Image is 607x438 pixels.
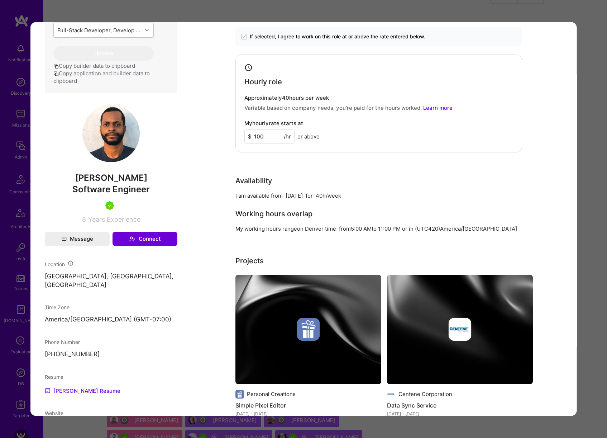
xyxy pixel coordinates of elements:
span: 8 [82,215,86,223]
div: I am available from [235,192,283,199]
button: Connect [113,231,177,246]
span: Time Zone [45,304,70,310]
span: or above [297,132,320,140]
div: Projects [235,255,264,266]
span: Website [45,410,63,416]
span: Resume [45,373,63,380]
h4: Data Sync Service [387,400,533,410]
img: User Avatar [82,104,140,162]
a: User Avatar [82,156,140,163]
div: Location [45,260,177,268]
a: Learn more [423,104,453,111]
button: Message [45,231,110,246]
img: Company logo [235,390,244,398]
p: [GEOGRAPHIC_DATA], [GEOGRAPHIC_DATA], [GEOGRAPHIC_DATA] [45,272,177,289]
div: Working hours overlap [235,208,312,219]
span: Phone Number [45,339,80,345]
p: Variable based on company needs, you’re paid for the hours worked. [244,104,513,111]
span: [PERSON_NAME] [45,172,177,183]
img: cover [387,274,533,384]
button: Copy builder data to clipboard [53,62,135,69]
div: My working hours range on Denver time [235,225,336,232]
img: Resume [45,387,51,393]
span: Years Experience [88,215,140,223]
i: icon Chevron [145,28,149,32]
div: Personal Creations [247,390,296,397]
i: icon Clock [244,63,253,71]
h4: Simple Pixel Editor [235,400,381,410]
div: Centene Corporation [398,390,452,397]
div: [DATE] - [DATE] [387,410,533,417]
div: [DATE] [286,192,303,199]
img: cover [235,274,381,384]
h4: Hourly role [244,77,282,86]
p: America/[GEOGRAPHIC_DATA] (GMT-07:00 ) [45,315,177,324]
span: 5:00 AM to 11:00 PM or [351,225,407,232]
i: icon Copy [53,71,59,76]
i: icon Copy [53,63,59,69]
span: from in (UTC 420 ) America/[GEOGRAPHIC_DATA] [339,225,517,232]
a: [PERSON_NAME] Resume [45,386,120,395]
img: Company logo [297,317,320,340]
p: [PHONE_NUMBER] [45,350,177,358]
div: Full-Stack Developer, Develop backend features using Ruby and Rails, and frontend features using ... [57,26,143,34]
i: icon Connect [129,235,135,242]
img: A.Teamer in Residence [105,201,114,209]
span: Software Engineer [72,184,150,194]
button: Update [53,46,154,60]
button: Copy application and builder data to clipboard [53,69,169,84]
div: for [306,192,313,199]
div: h/week [322,192,341,199]
img: Company logo [387,390,396,398]
input: XXX [244,129,295,143]
div: Availability [235,175,272,186]
div: [DATE] - [DATE] [235,410,381,417]
span: If selected, I agree to work on this role at or above the rate entered below. [250,33,425,40]
span: $ [248,132,252,140]
h4: Approximately 40 hours per week [244,94,513,101]
div: modal [30,22,577,416]
span: /hr [284,132,291,140]
img: Company logo [449,317,472,340]
div: 40 [316,192,322,199]
h4: My hourly rate starts at [244,120,303,126]
i: icon Mail [61,236,66,241]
